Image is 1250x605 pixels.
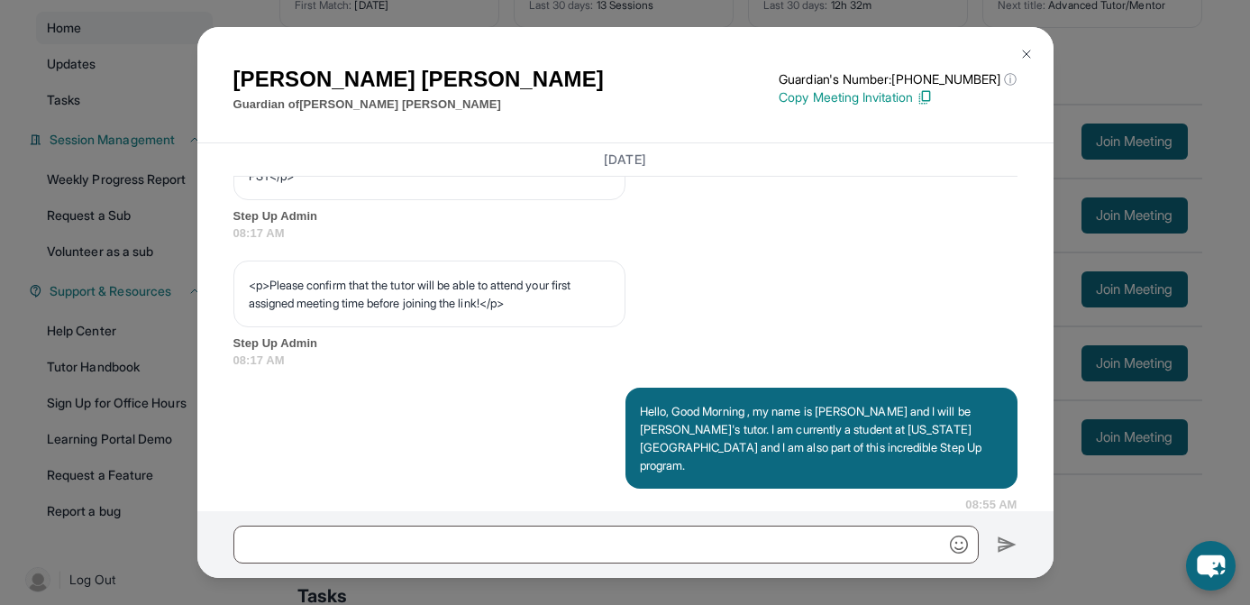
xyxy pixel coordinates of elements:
[233,335,1017,353] span: Step Up Admin
[1019,47,1034,61] img: Close Icon
[779,70,1017,88] p: Guardian's Number: [PHONE_NUMBER]
[233,225,1017,243] span: 08:17 AM
[950,536,968,554] img: Emoji
[1004,70,1017,88] span: ⓘ
[233,151,1017,169] h3: [DATE]
[233,96,604,114] p: Guardian of [PERSON_NAME] [PERSON_NAME]
[965,496,1017,514] span: 08:55 AM
[779,88,1017,106] p: Copy Meeting Invitation
[249,276,610,312] p: <p>Please confirm that the tutor will be able to attend your first assigned meeting time before j...
[997,534,1017,555] img: Send icon
[233,207,1017,225] span: Step Up Admin
[640,402,1003,474] p: Hello, Good Morning , my name is [PERSON_NAME] and I will be [PERSON_NAME]'s tutor. I am currentl...
[233,63,604,96] h1: [PERSON_NAME] [PERSON_NAME]
[233,352,1017,370] span: 08:17 AM
[1186,541,1236,591] button: chat-button
[917,89,933,105] img: Copy Icon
